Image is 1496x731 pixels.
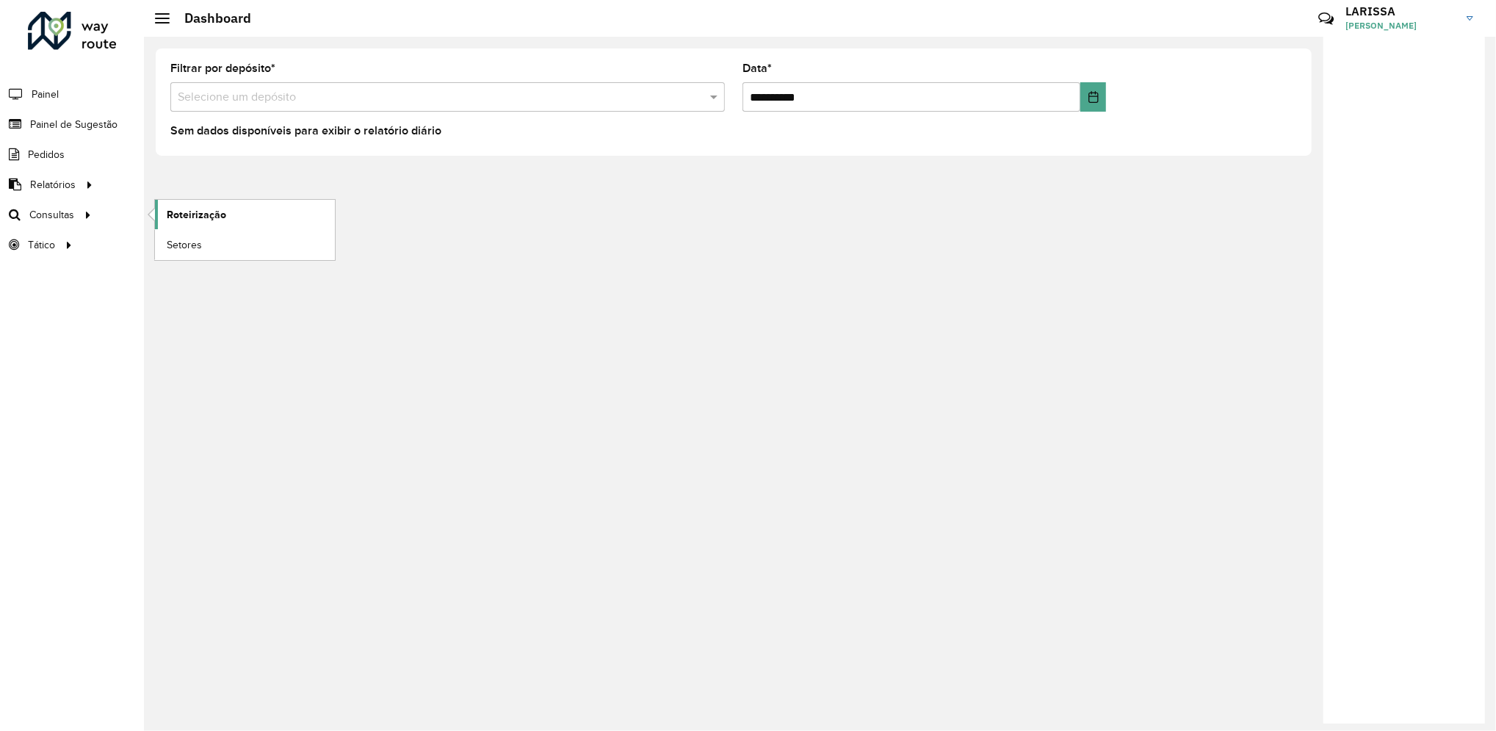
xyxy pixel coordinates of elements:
[167,207,226,223] span: Roteirização
[167,237,202,253] span: Setores
[1345,19,1456,32] span: [PERSON_NAME]
[30,117,118,132] span: Painel de Sugestão
[1345,4,1456,18] h3: LARISSA
[742,60,772,77] label: Data
[1080,82,1106,112] button: Choose Date
[170,122,441,140] label: Sem dados disponíveis para exibir o relatório diário
[32,87,59,102] span: Painel
[30,177,76,192] span: Relatórios
[1310,3,1342,35] a: Contato Rápido
[170,10,251,26] h2: Dashboard
[28,237,55,253] span: Tático
[29,207,74,223] span: Consultas
[170,60,275,77] label: Filtrar por depósito
[155,200,335,229] a: Roteirização
[155,230,335,259] a: Setores
[28,147,65,162] span: Pedidos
